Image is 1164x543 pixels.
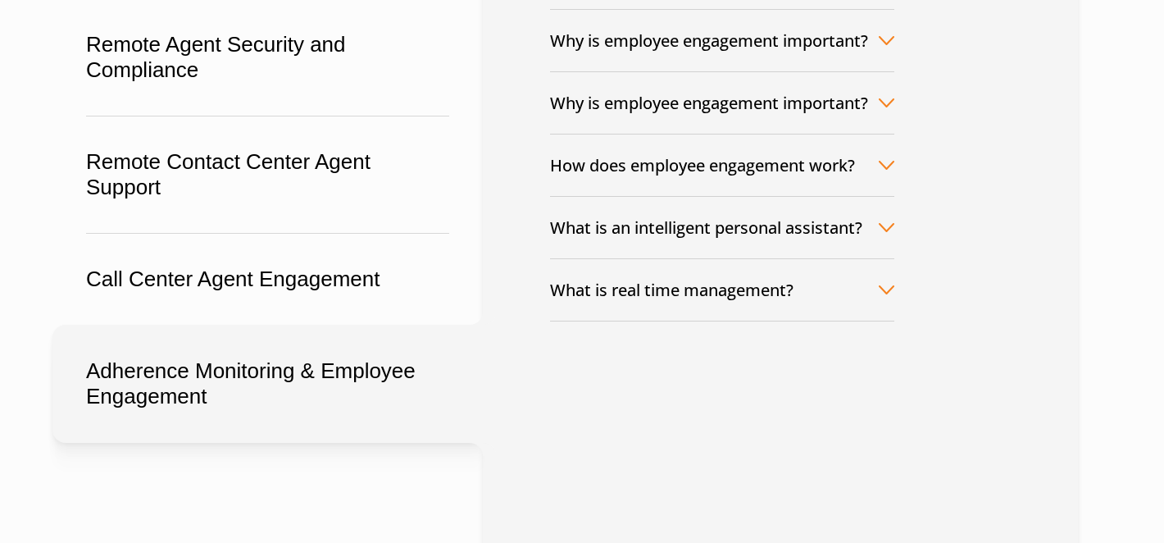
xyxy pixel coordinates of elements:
[163,95,176,108] img: tab_keywords_by_traffic_grey.svg
[26,43,39,56] img: website_grey.svg
[52,233,483,326] button: Call Center Agent Engagement
[44,95,57,108] img: tab_domain_overview_orange.svg
[46,26,80,39] div: v 4.0.25
[52,116,483,234] button: Remote Contact Center Agent Support
[550,72,894,134] button: Why is employee engagement important?
[26,26,39,39] img: logo_orange.svg
[550,135,894,196] button: How does employee engagement work?
[181,97,276,107] div: Keywords by Traffic
[62,97,147,107] div: Domain Overview
[550,259,894,321] button: What is real time management?
[43,43,180,56] div: Domain: [DOMAIN_NAME]
[52,325,483,443] button: Adherence Monitoring & Employee Engagement
[550,197,894,258] button: What is an intelligent personal assistant?
[550,10,894,71] button: Why is employee engagement important?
